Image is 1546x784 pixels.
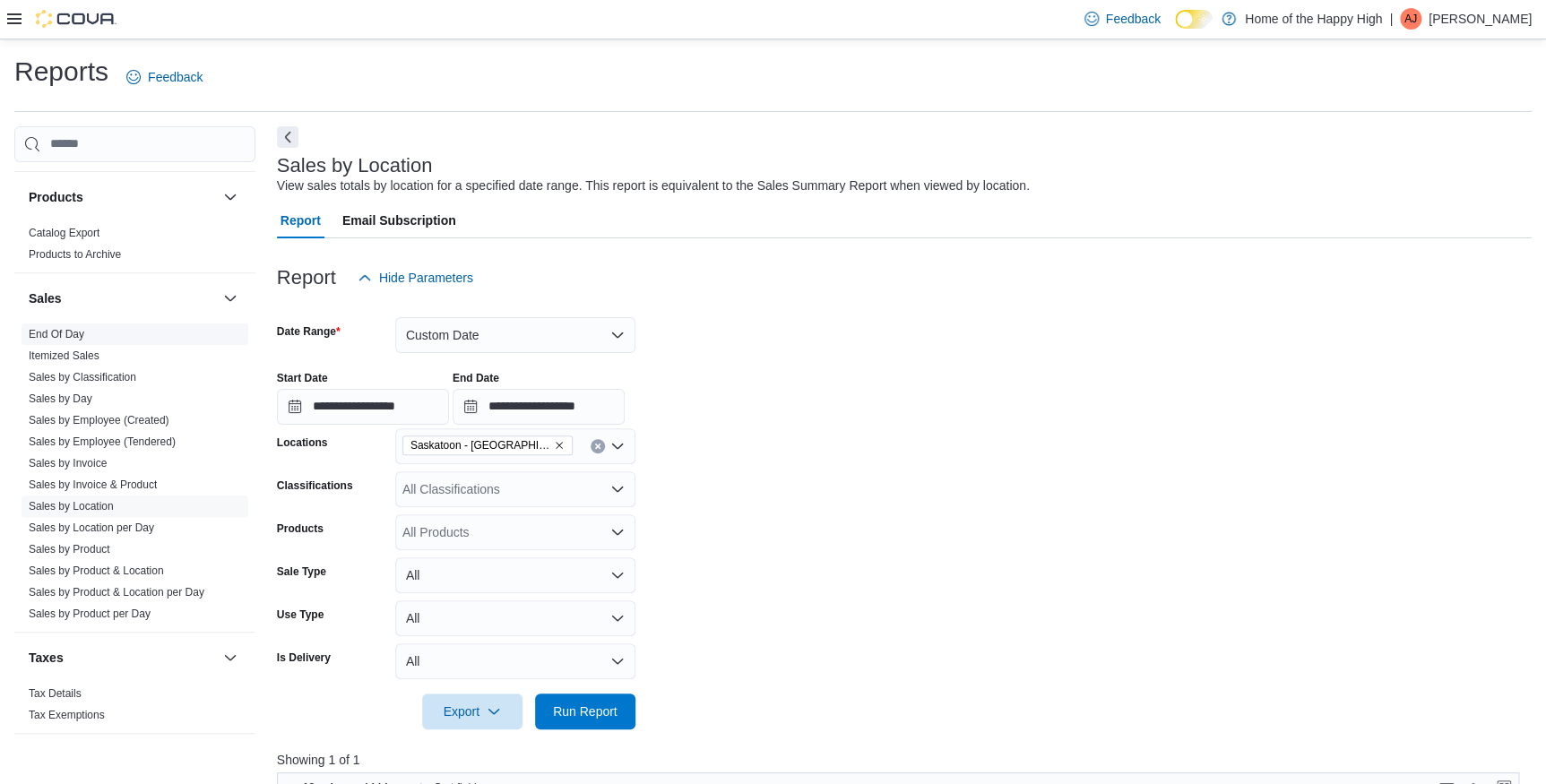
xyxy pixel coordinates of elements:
p: [PERSON_NAME] [1429,8,1532,30]
span: Tax Details [29,686,82,701]
h3: Sales [29,289,62,307]
a: End Of Day [29,328,84,340]
a: Feedback [119,59,210,95]
a: Sales by Product & Location [29,564,164,577]
button: Next [277,126,298,148]
span: Sales by Invoice [29,456,107,470]
label: Sale Type [277,564,326,579]
div: Sales [14,323,255,632]
label: End Date [453,371,499,385]
a: Feedback [1077,1,1168,37]
a: Catalog Export [29,227,99,239]
span: Feedback [148,68,203,86]
button: Products [220,186,241,208]
button: Open list of options [610,439,625,453]
span: Sales by Product & Location [29,564,164,578]
span: End Of Day [29,327,84,341]
div: Taxes [14,683,255,733]
a: Sales by Product [29,543,110,556]
input: Press the down key to open a popover containing a calendar. [453,389,625,425]
a: Tax Details [29,687,82,700]
span: Saskatoon - Stonebridge - Prairie Records [402,435,573,455]
button: All [395,643,635,679]
a: Tax Exemptions [29,709,105,721]
label: Start Date [277,371,328,385]
button: Products [29,188,216,206]
button: All [395,600,635,636]
a: Sales by Classification [29,371,136,383]
span: Products to Archive [29,247,121,262]
span: Sales by Location per Day [29,521,154,535]
button: Hide Parameters [350,260,480,296]
span: Tax Exemptions [29,708,105,722]
div: Products [14,222,255,272]
span: Sales by Employee (Created) [29,413,169,427]
span: Hide Parameters [379,269,473,287]
button: Clear input [591,439,605,453]
img: Cova [36,10,117,28]
span: Feedback [1106,10,1161,28]
a: Itemized Sales [29,349,99,362]
p: | [1389,8,1393,30]
button: Remove Saskatoon - Stonebridge - Prairie Records from selection in this group [554,440,565,451]
span: Sales by Location [29,499,114,513]
button: Sales [29,289,216,307]
p: Home of the Happy High [1245,8,1382,30]
button: Open list of options [610,482,625,496]
button: Taxes [220,647,241,668]
span: Run Report [553,702,618,720]
div: View sales totals by location for a specified date range. This report is equivalent to the Sales ... [277,177,1030,195]
span: Sales by Product & Location per Day [29,585,204,599]
span: Itemized Sales [29,349,99,363]
span: AJ [1404,8,1417,30]
input: Press the down key to open a popover containing a calendar. [277,389,449,425]
button: Custom Date [395,317,635,353]
a: Sales by Location [29,500,114,513]
a: Sales by Employee (Created) [29,414,169,426]
button: All [395,557,635,593]
h3: Sales by Location [277,155,433,177]
label: Use Type [277,607,324,622]
p: Showing 1 of 1 [277,751,1532,769]
span: Saskatoon - [GEOGRAPHIC_DATA] - Prairie Records [410,436,550,454]
span: Catalog Export [29,226,99,240]
a: Sales by Invoice & Product [29,478,157,491]
label: Classifications [277,478,353,493]
div: Aaron Jackson-Angus [1400,8,1421,30]
label: Products [277,521,324,536]
label: Is Delivery [277,650,331,665]
h3: Taxes [29,649,64,667]
span: Report [281,202,321,238]
button: Sales [220,288,241,309]
button: Export [422,694,523,729]
span: Sales by Invoice & Product [29,478,157,492]
span: Sales by Product [29,542,110,556]
a: Products to Archive [29,248,121,261]
button: Run Report [535,694,635,729]
h3: Report [277,267,336,289]
a: Sales by Location per Day [29,521,154,534]
label: Locations [277,435,328,450]
a: Sales by Day [29,392,92,405]
h1: Reports [14,54,108,90]
h3: Products [29,188,83,206]
span: Sales by Product per Day [29,607,151,621]
input: Dark Mode [1175,10,1213,29]
span: Sales by Day [29,392,92,406]
a: Sales by Invoice [29,457,107,470]
button: Open list of options [610,525,625,539]
button: Taxes [29,649,216,667]
span: Email Subscription [342,202,456,238]
span: Export [433,694,512,729]
label: Date Range [277,324,341,339]
span: Sales by Classification [29,370,136,384]
a: Sales by Employee (Tendered) [29,435,176,448]
a: Sales by Product per Day [29,607,151,620]
a: Sales by Product & Location per Day [29,586,204,599]
span: Sales by Employee (Tendered) [29,435,176,449]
